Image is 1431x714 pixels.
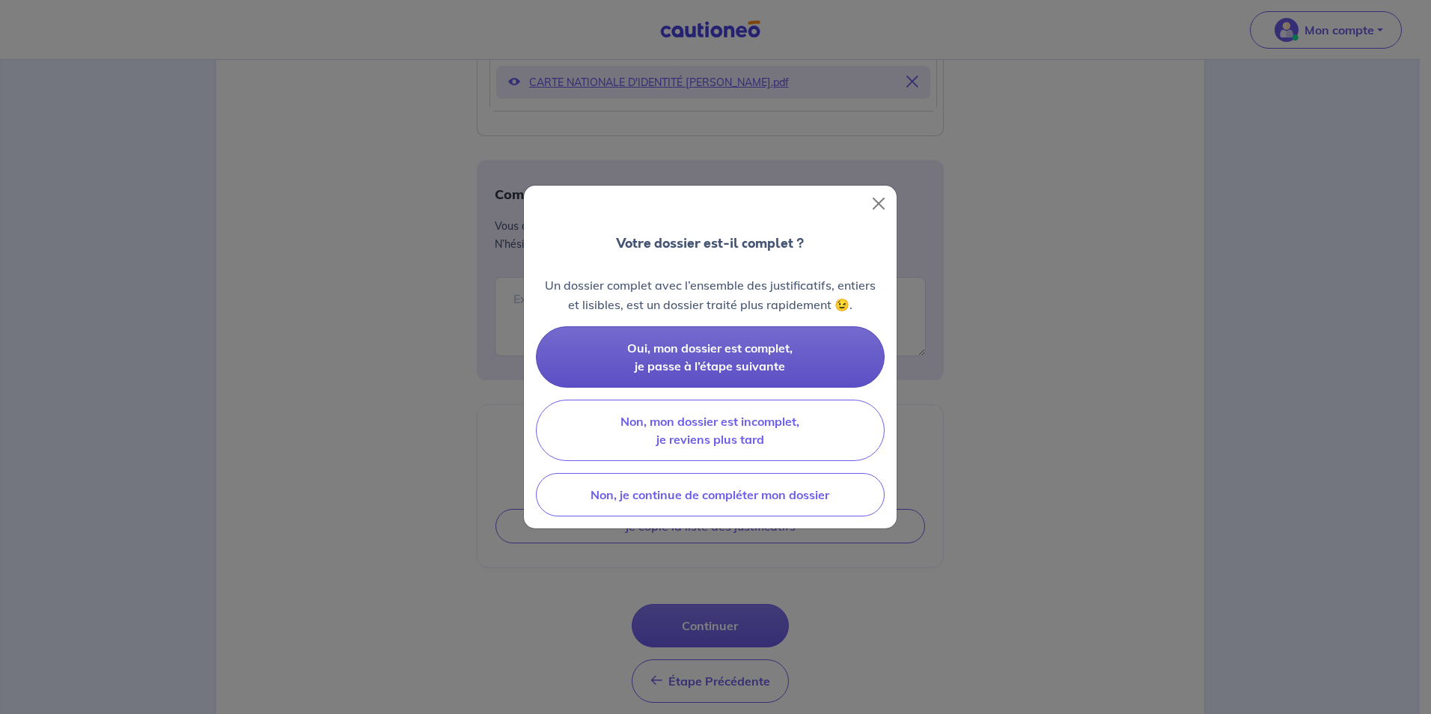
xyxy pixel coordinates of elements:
button: Close [867,192,891,216]
button: Oui, mon dossier est complet, je passe à l’étape suivante [536,326,885,388]
p: Un dossier complet avec l’ensemble des justificatifs, entiers et lisibles, est un dossier traité ... [536,275,885,314]
span: Oui, mon dossier est complet, je passe à l’étape suivante [627,341,793,373]
span: Non, je continue de compléter mon dossier [591,487,829,502]
p: Votre dossier est-il complet ? [616,234,804,253]
button: Non, mon dossier est incomplet, je reviens plus tard [536,400,885,461]
span: Non, mon dossier est incomplet, je reviens plus tard [620,414,799,447]
button: Non, je continue de compléter mon dossier [536,473,885,516]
